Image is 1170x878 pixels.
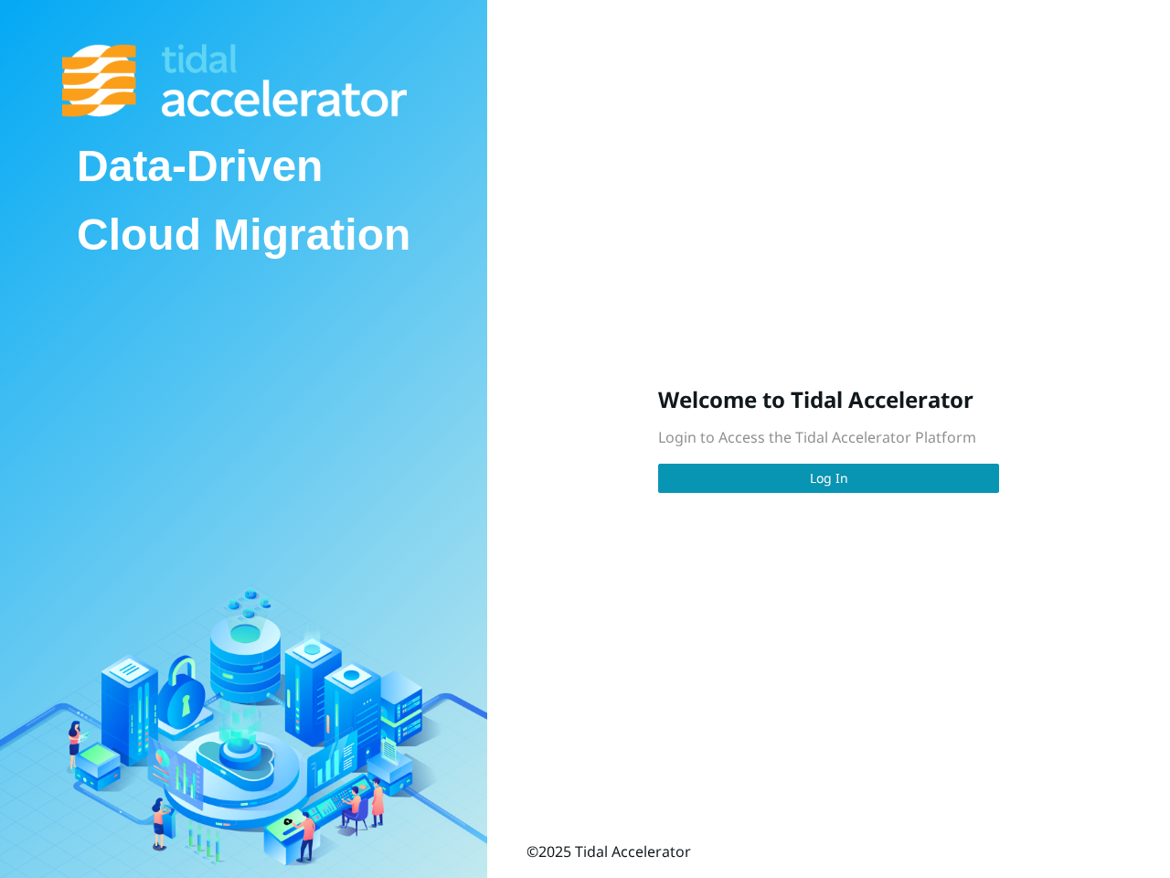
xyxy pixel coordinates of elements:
[526,841,691,863] div: © 2025 Tidal Accelerator
[658,464,999,493] button: Log In
[658,385,999,414] h3: Welcome to Tidal Accelerator
[62,44,407,117] img: Tidal Accelerator Logo
[62,117,425,284] div: Data-Driven Cloud Migration
[810,468,848,488] span: Log In
[658,427,976,447] span: Login to Access the Tidal Accelerator Platform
